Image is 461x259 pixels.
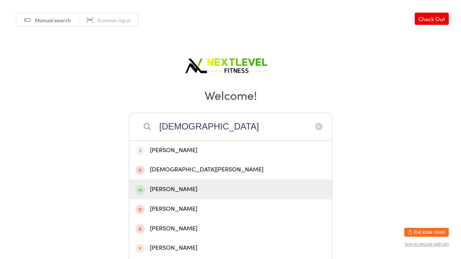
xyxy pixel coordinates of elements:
div: [PERSON_NAME] [135,224,326,234]
div: [PERSON_NAME] [135,145,326,155]
div: [DEMOGRAPHIC_DATA][PERSON_NAME] [135,165,326,175]
div: [PERSON_NAME] [135,243,326,253]
span: Scanner input [97,16,131,24]
span: Manual search [35,16,71,24]
div: [PERSON_NAME] [135,184,326,194]
a: Check Out [415,13,449,25]
img: Next Level Fitness [184,52,277,76]
div: [PERSON_NAME] [135,204,326,214]
button: Exit kiosk mode [404,228,449,237]
h2: Welcome! [7,86,454,103]
input: Search [129,113,332,140]
button: how to secure with pin [405,242,449,247]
